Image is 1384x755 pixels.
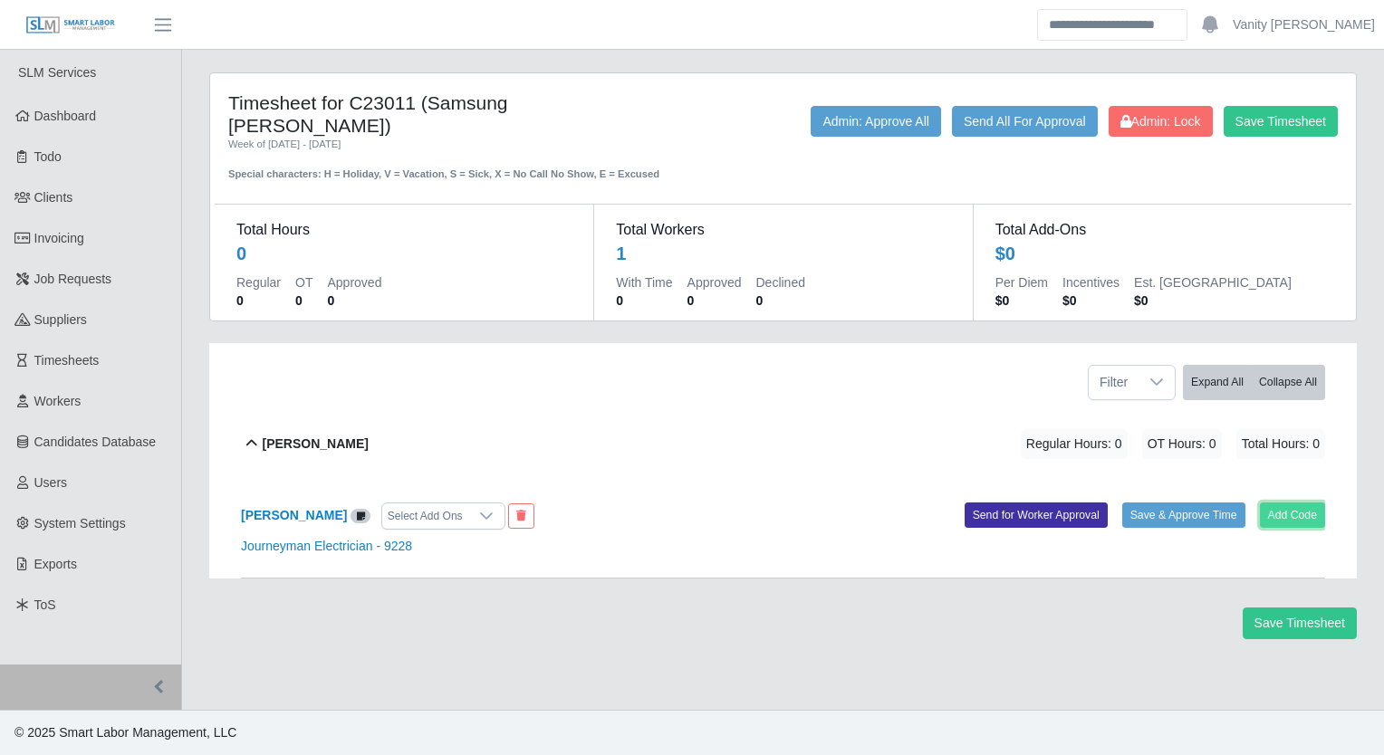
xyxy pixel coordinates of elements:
[687,273,742,291] dt: Approved
[1260,502,1326,528] button: Add Code
[241,407,1325,481] button: [PERSON_NAME] Regular Hours: 0 OT Hours: 0 Total Hours: 0
[34,435,157,449] span: Candidates Database
[34,149,62,164] span: Todo
[1109,106,1213,137] button: Admin: Lock
[995,241,1015,266] div: $0
[228,152,675,182] div: Special characters: H = Holiday, V = Vacation, S = Sick, X = No Call No Show, E = Excused
[34,516,126,530] span: System Settings
[616,241,626,266] div: 1
[508,503,534,529] button: End Worker & Remove from the Timesheet
[1251,365,1325,400] button: Collapse All
[1021,429,1128,459] span: Regular Hours: 0
[1243,607,1357,639] button: Save Timesheet
[995,291,1048,310] dd: $0
[34,597,56,612] span: ToS
[25,15,116,35] img: SLM Logo
[1134,273,1292,291] dt: Est. [GEOGRAPHIC_DATA]
[241,508,347,522] a: [PERSON_NAME]
[811,106,941,137] button: Admin: Approve All
[263,435,369,454] b: [PERSON_NAME]
[1134,291,1292,310] dd: $0
[18,65,96,80] span: SLM Services
[34,190,73,205] span: Clients
[1233,15,1375,34] a: Vanity [PERSON_NAME]
[382,503,468,529] div: Select Add Ons
[228,137,675,152] div: Week of [DATE] - [DATE]
[295,291,312,310] dd: 0
[756,291,805,310] dd: 0
[351,508,370,522] a: View/Edit Notes
[1183,365,1325,400] div: bulk actions
[995,273,1048,291] dt: Per Diem
[756,273,805,291] dt: Declined
[1062,273,1120,291] dt: Incentives
[34,109,97,123] span: Dashboard
[228,91,675,137] h4: Timesheet for C23011 (Samsung [PERSON_NAME])
[1183,365,1252,400] button: Expand All
[241,539,412,553] a: Journeyman Electrician - 9228
[236,241,246,266] div: 0
[1037,9,1187,41] input: Search
[236,219,572,241] dt: Total Hours
[995,219,1330,241] dt: Total Add-Ons
[236,291,281,310] dd: 0
[1236,429,1325,459] span: Total Hours: 0
[1089,366,1139,399] span: Filter
[34,475,68,490] span: Users
[34,394,82,408] span: Workers
[1142,429,1222,459] span: OT Hours: 0
[327,291,381,310] dd: 0
[687,291,742,310] dd: 0
[327,273,381,291] dt: Approved
[295,273,312,291] dt: OT
[1120,114,1201,129] span: Admin: Lock
[952,106,1098,137] button: Send All For Approval
[34,557,77,571] span: Exports
[616,273,672,291] dt: With Time
[34,231,84,245] span: Invoicing
[1062,291,1120,310] dd: $0
[236,273,281,291] dt: Regular
[1122,502,1245,528] button: Save & Approve Time
[616,291,672,310] dd: 0
[14,725,236,740] span: © 2025 Smart Labor Management, LLC
[34,353,100,368] span: Timesheets
[34,272,112,286] span: Job Requests
[616,219,950,241] dt: Total Workers
[34,312,87,327] span: Suppliers
[965,502,1108,528] button: Send for Worker Approval
[1224,106,1338,137] button: Save Timesheet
